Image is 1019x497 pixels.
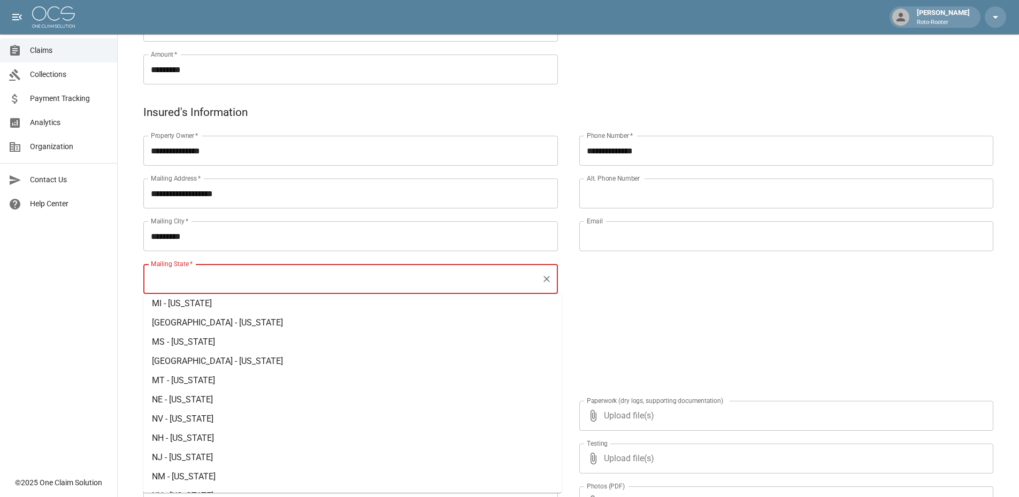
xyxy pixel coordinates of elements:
span: Collections [30,69,109,80]
label: Alt. Phone Number [587,174,640,183]
span: MT - [US_STATE] [152,375,215,385]
span: MS - [US_STATE] [152,337,215,347]
label: Phone Number [587,131,633,140]
label: Email [587,216,603,226]
span: Organization [30,141,109,152]
span: Analytics [30,117,109,128]
span: Claims [30,45,109,56]
span: Upload file(s) [604,401,965,431]
span: [GEOGRAPHIC_DATA] - [US_STATE] [152,317,283,328]
span: NE - [US_STATE] [152,394,213,405]
span: NH - [US_STATE] [152,433,214,443]
img: ocs-logo-white-transparent.png [32,6,75,28]
div: © 2025 One Claim Solution [15,477,102,488]
span: [GEOGRAPHIC_DATA] - [US_STATE] [152,356,283,366]
div: [PERSON_NAME] [913,7,974,27]
label: Amount [151,50,178,59]
label: Photos (PDF) [587,482,625,491]
span: Help Center [30,198,109,209]
span: NJ - [US_STATE] [152,452,213,462]
label: Testing [587,439,608,448]
button: open drawer [6,6,28,28]
label: Paperwork (dry logs, supporting documentation) [587,396,723,405]
span: Upload file(s) [604,444,965,473]
p: Roto-Rooter [917,18,970,27]
span: NV - [US_STATE] [152,414,213,424]
span: NM - [US_STATE] [152,471,216,482]
label: Property Owner [151,131,198,140]
span: Payment Tracking [30,93,109,104]
label: Mailing State [151,259,193,268]
label: Mailing City [151,216,189,226]
button: Clear [539,271,554,286]
span: Contact Us [30,174,109,185]
span: MI - [US_STATE] [152,298,212,308]
label: Mailing Address [151,174,201,183]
